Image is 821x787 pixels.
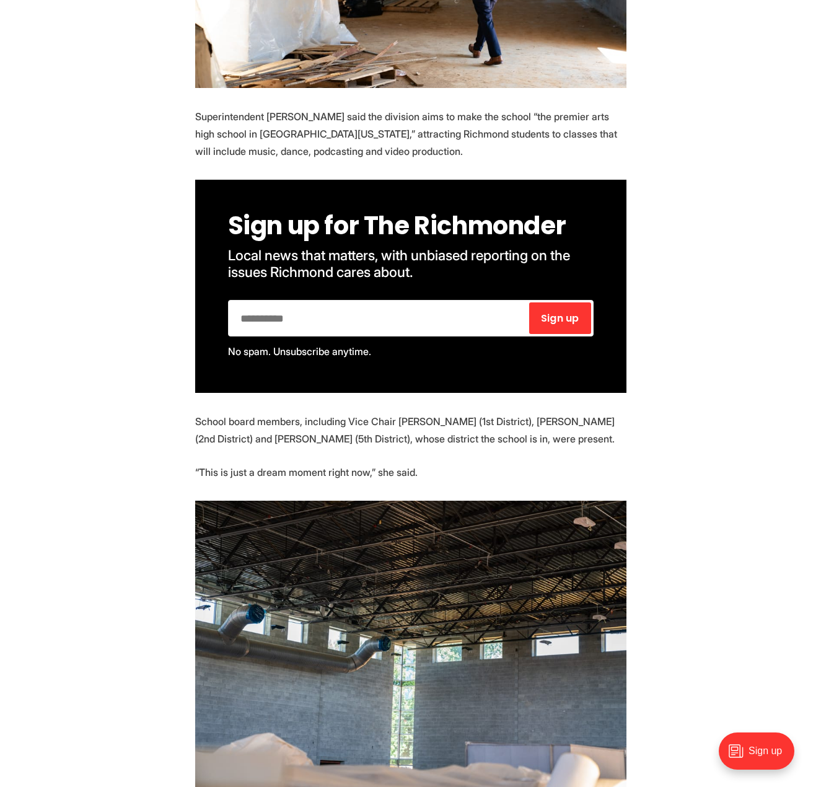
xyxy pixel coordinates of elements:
iframe: portal-trigger [708,726,821,787]
span: Sign up [541,314,579,323]
span: Sign up for The Richmonder [228,208,566,243]
p: Superintendent [PERSON_NAME] said the division aims to make the school “the premier arts high sch... [195,108,626,160]
span: No spam. Unsubscribe anytime. [228,345,371,358]
p: “This is just a dream moment right now,” she said. [195,464,626,481]
span: Local news that matters, with unbiased reporting on the issues Richmond cares about. [228,247,573,280]
button: Sign up [529,302,591,334]
p: School board members, including Vice Chair [PERSON_NAME] (1st District), [PERSON_NAME] (2nd Distr... [195,413,626,447]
